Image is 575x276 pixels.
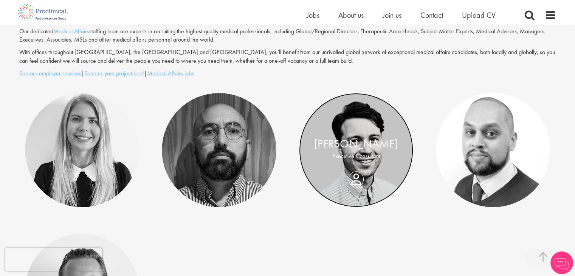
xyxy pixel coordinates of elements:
[53,27,89,35] a: Medical Affairs
[462,10,496,20] a: Upload CV
[307,10,319,20] a: Jobs
[19,48,556,65] p: With offices throughout [GEOGRAPHIC_DATA], the [GEOGRAPHIC_DATA] and [GEOGRAPHIC_DATA], you’ll be...
[84,69,144,77] a: Send us your project brief
[314,136,398,151] a: [PERSON_NAME]
[550,251,573,274] img: Chatbot
[147,69,194,77] a: Medical Affairs jobs
[383,10,401,20] a: Join us
[5,248,102,271] iframe: reCAPTCHA
[19,69,556,78] p: | |
[19,69,81,77] a: See our employer services
[420,10,443,20] a: Contact
[338,10,364,20] a: About us
[307,152,406,161] p: Executive Consultant
[19,27,556,45] p: Our dedicated staffing team are experts in recruiting the highest quality medical professionals, ...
